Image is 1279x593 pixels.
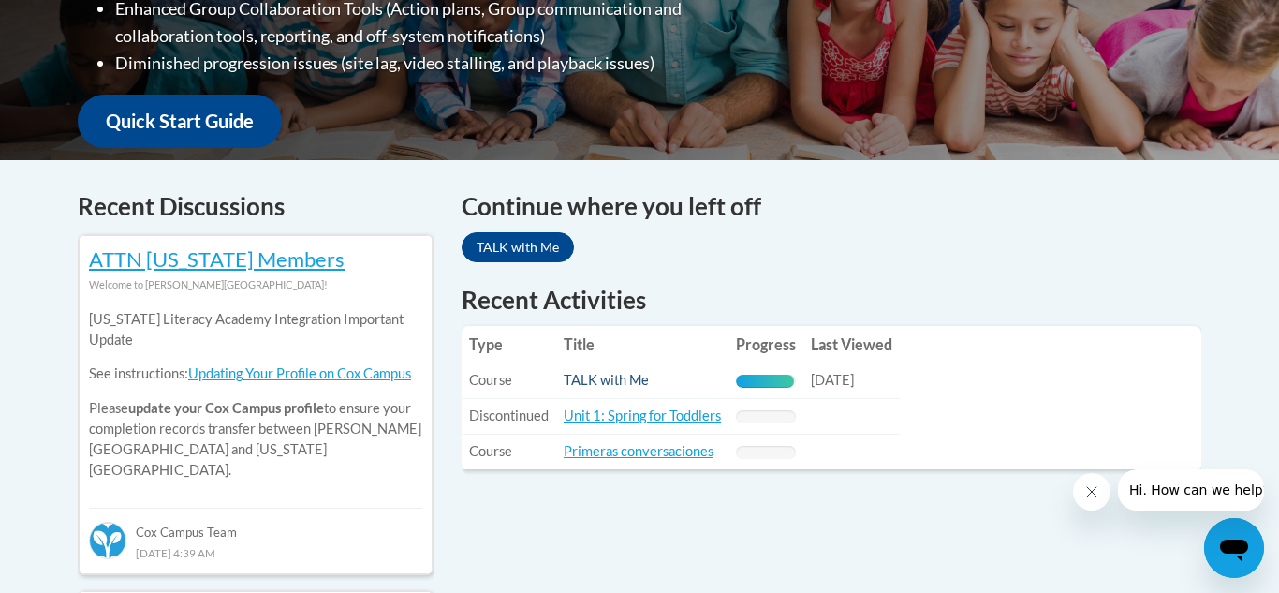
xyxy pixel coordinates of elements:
th: Type [462,326,556,363]
p: See instructions: [89,363,422,384]
div: [DATE] 4:39 AM [89,542,422,563]
span: Course [469,372,512,388]
iframe: Message from company [1118,469,1264,511]
th: Last Viewed [803,326,900,363]
a: Unit 1: Spring for Toddlers [564,408,721,423]
p: [US_STATE] Literacy Academy Integration Important Update [89,309,422,350]
span: Discontinued [469,408,549,423]
div: Progress, % [736,375,794,388]
span: Hi. How can we help? [11,13,152,28]
div: Cox Campus Team [89,508,422,541]
span: [DATE] [811,372,854,388]
div: Please to ensure your completion records transfer between [PERSON_NAME][GEOGRAPHIC_DATA] and [US_... [89,295,422,495]
h4: Continue where you left off [462,188,1201,225]
span: Course [469,443,512,459]
h1: Recent Activities [462,283,1201,317]
a: TALK with Me [564,372,649,388]
iframe: Button to launch messaging window [1204,518,1264,578]
th: Title [556,326,728,363]
h4: Recent Discussions [78,188,434,225]
a: TALK with Me [462,232,574,262]
a: Quick Start Guide [78,95,282,148]
a: ATTN [US_STATE] Members [89,246,345,272]
li: Diminished progression issues (site lag, video stalling, and playback issues) [115,50,757,77]
b: update your Cox Campus profile [128,400,324,416]
img: Cox Campus Team [89,522,126,559]
th: Progress [728,326,803,363]
a: Updating Your Profile on Cox Campus [188,365,411,381]
a: Primeras conversaciones [564,443,713,459]
iframe: Close message [1073,473,1110,511]
div: Welcome to [PERSON_NAME][GEOGRAPHIC_DATA]! [89,274,422,295]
